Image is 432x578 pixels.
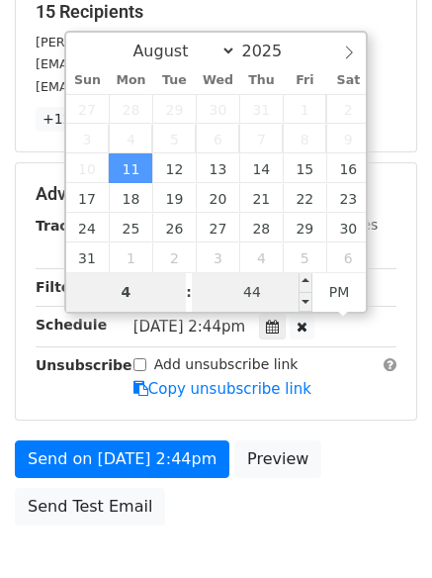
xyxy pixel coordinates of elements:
small: [EMAIL_ADDRESS][DOMAIN_NAME] [36,56,256,71]
span: [DATE] 2:44pm [133,318,245,336]
a: Send on [DATE] 2:44pm [15,440,229,478]
span: August 28, 2025 [239,213,283,242]
a: Send Test Email [15,488,165,526]
span: August 21, 2025 [239,183,283,213]
span: : [186,272,192,312]
span: September 6, 2025 [326,242,370,272]
span: July 28, 2025 [109,94,152,124]
span: Sat [326,74,370,87]
span: September 3, 2025 [196,242,239,272]
span: August 6, 2025 [196,124,239,153]
span: August 13, 2025 [196,153,239,183]
strong: Unsubscribe [36,357,132,373]
strong: Schedule [36,317,107,333]
span: July 29, 2025 [152,94,196,124]
span: August 19, 2025 [152,183,196,213]
span: August 18, 2025 [109,183,152,213]
input: Hour [66,272,187,312]
a: Copy unsubscribe link [133,380,311,398]
span: August 7, 2025 [239,124,283,153]
h5: Advanced [36,183,396,205]
a: +12 more [36,107,119,132]
iframe: Chat Widget [333,483,432,578]
span: Tue [152,74,196,87]
span: August 20, 2025 [196,183,239,213]
input: Year [236,42,307,60]
span: August 2, 2025 [326,94,370,124]
a: Preview [234,440,321,478]
span: August 26, 2025 [152,213,196,242]
span: August 14, 2025 [239,153,283,183]
span: August 17, 2025 [66,183,110,213]
span: August 15, 2025 [283,153,326,183]
span: August 30, 2025 [326,213,370,242]
span: August 1, 2025 [283,94,326,124]
span: September 2, 2025 [152,242,196,272]
span: Click to toggle [312,272,367,312]
span: August 9, 2025 [326,124,370,153]
span: Mon [109,74,152,87]
span: August 31, 2025 [66,242,110,272]
span: August 3, 2025 [66,124,110,153]
h5: 15 Recipients [36,1,396,23]
span: July 31, 2025 [239,94,283,124]
span: July 27, 2025 [66,94,110,124]
span: August 11, 2025 [109,153,152,183]
span: Thu [239,74,283,87]
span: August 10, 2025 [66,153,110,183]
span: July 30, 2025 [196,94,239,124]
span: September 1, 2025 [109,242,152,272]
span: August 27, 2025 [196,213,239,242]
span: Sun [66,74,110,87]
strong: Filters [36,279,86,295]
span: August 25, 2025 [109,213,152,242]
label: Add unsubscribe link [154,354,299,375]
span: August 29, 2025 [283,213,326,242]
span: August 16, 2025 [326,153,370,183]
span: August 23, 2025 [326,183,370,213]
span: August 4, 2025 [109,124,152,153]
small: [PERSON_NAME][EMAIL_ADDRESS][DOMAIN_NAME] [36,35,361,49]
span: August 8, 2025 [283,124,326,153]
strong: Tracking [36,218,102,234]
span: Fri [283,74,326,87]
span: August 5, 2025 [152,124,196,153]
span: Wed [196,74,239,87]
span: August 22, 2025 [283,183,326,213]
input: Minute [192,272,312,312]
span: August 12, 2025 [152,153,196,183]
span: August 24, 2025 [66,213,110,242]
small: [EMAIL_ADDRESS][DOMAIN_NAME] [36,79,256,94]
span: September 5, 2025 [283,242,326,272]
span: September 4, 2025 [239,242,283,272]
